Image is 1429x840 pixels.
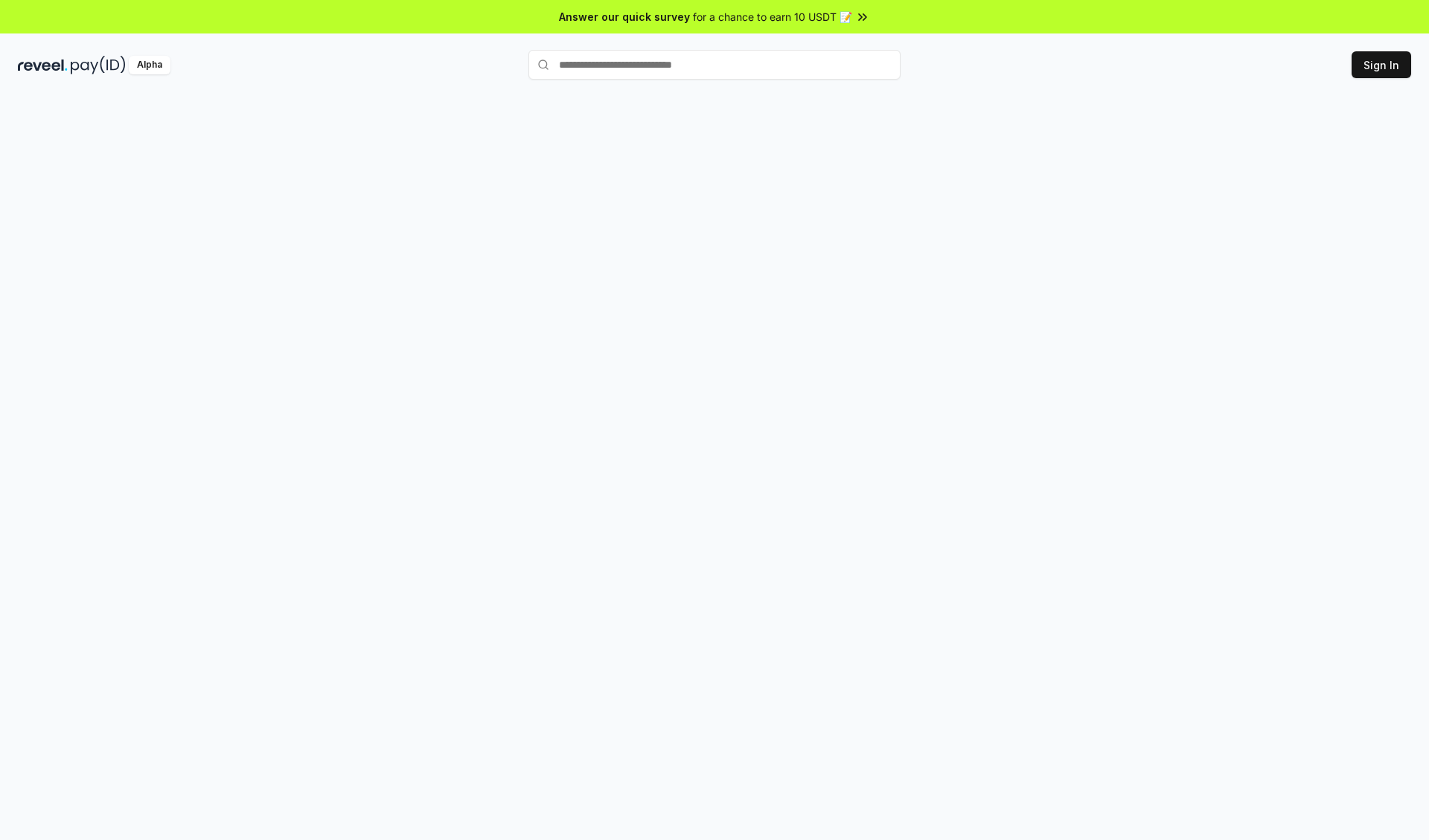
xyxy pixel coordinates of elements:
img: pay_id [71,56,126,74]
span: for a chance to earn 10 USDT 📝 [693,9,852,25]
div: Alpha [129,56,170,74]
span: Answer our quick survey [559,9,690,25]
button: Sign In [1352,51,1411,78]
img: reveel_dark [18,56,68,74]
